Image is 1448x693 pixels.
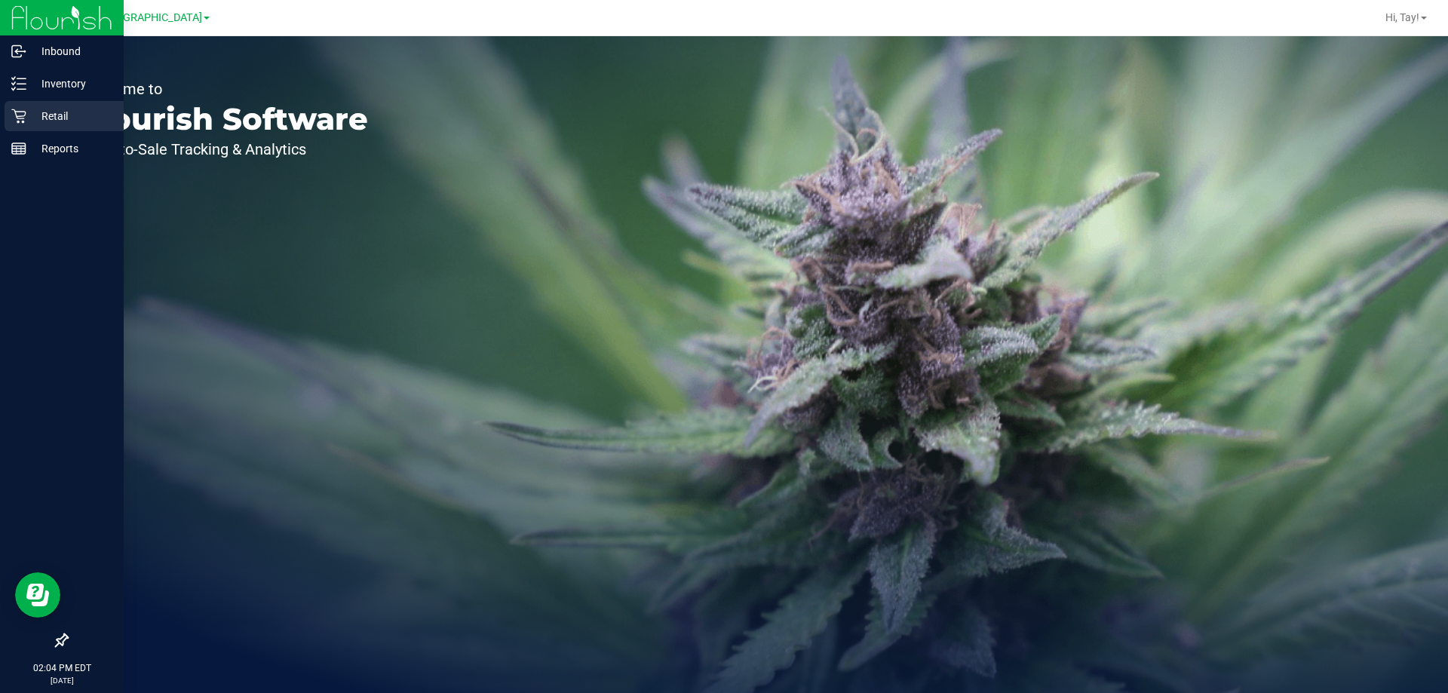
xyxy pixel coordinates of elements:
[15,572,60,618] iframe: Resource center
[11,141,26,156] inline-svg: Reports
[11,76,26,91] inline-svg: Inventory
[1385,11,1419,23] span: Hi, Tay!
[26,75,117,93] p: Inventory
[81,142,368,157] p: Seed-to-Sale Tracking & Analytics
[7,675,117,686] p: [DATE]
[99,11,202,24] span: [GEOGRAPHIC_DATA]
[81,104,368,134] p: Flourish Software
[26,107,117,125] p: Retail
[81,81,368,97] p: Welcome to
[11,44,26,59] inline-svg: Inbound
[7,661,117,675] p: 02:04 PM EDT
[26,42,117,60] p: Inbound
[11,109,26,124] inline-svg: Retail
[26,140,117,158] p: Reports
